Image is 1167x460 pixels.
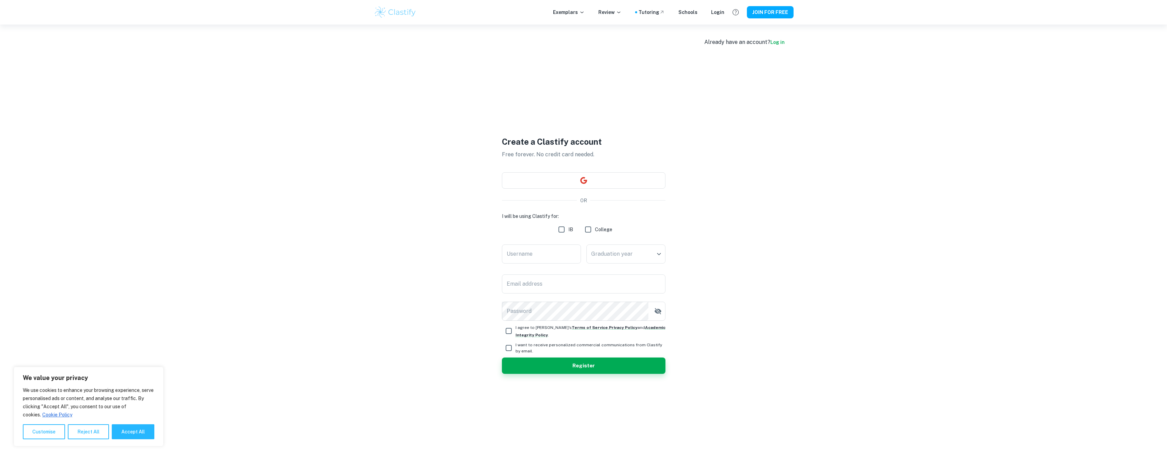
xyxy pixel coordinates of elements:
[568,226,573,233] span: IB
[68,424,109,439] button: Reject All
[23,374,154,382] p: We value your privacy
[502,150,665,159] p: Free forever. No credit card needed.
[711,9,724,16] a: Login
[516,325,665,337] span: I agree to [PERSON_NAME]'s , and .
[595,226,612,233] span: College
[502,212,665,220] h6: I will be using Clastify for:
[553,9,585,16] p: Exemplars
[112,424,154,439] button: Accept All
[704,38,785,46] div: Already have an account?
[747,6,794,18] button: JOIN FOR FREE
[23,424,65,439] button: Customise
[42,412,73,418] a: Cookie Policy
[639,9,665,16] a: Tutoring
[572,325,608,330] a: Terms of Service
[502,358,665,374] button: Register
[516,325,665,337] a: Academic Integrity Policy
[14,367,164,446] div: We value your privacy
[598,9,621,16] p: Review
[580,197,587,204] p: OR
[609,325,638,330] a: Privacy Policy
[678,9,697,16] a: Schools
[516,342,665,354] span: I want to receive personalized commercial communications from Clastify by email.
[770,39,785,45] a: Log in
[374,5,417,19] img: Clastify logo
[23,386,154,419] p: We use cookies to enhance your browsing experience, serve personalised ads or content, and analys...
[502,136,665,148] h1: Create a Clastify account
[730,6,741,18] button: Help and Feedback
